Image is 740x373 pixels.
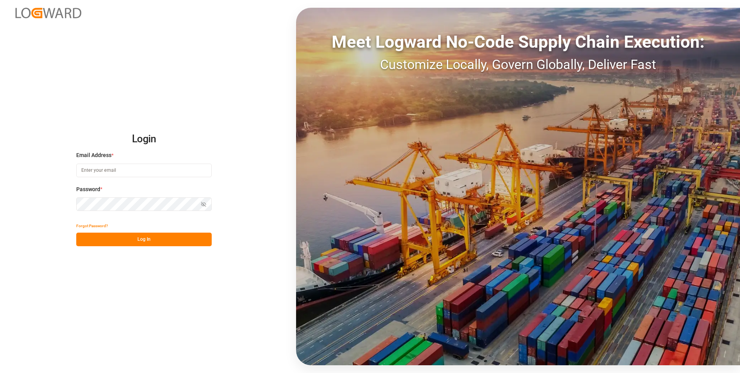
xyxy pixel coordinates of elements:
[76,233,212,246] button: Log In
[76,219,108,233] button: Forgot Password?
[76,151,111,159] span: Email Address
[296,55,740,74] div: Customize Locally, Govern Globally, Deliver Fast
[76,127,212,152] h2: Login
[76,164,212,177] input: Enter your email
[296,29,740,55] div: Meet Logward No-Code Supply Chain Execution:
[15,8,81,18] img: Logward_new_orange.png
[76,185,100,193] span: Password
